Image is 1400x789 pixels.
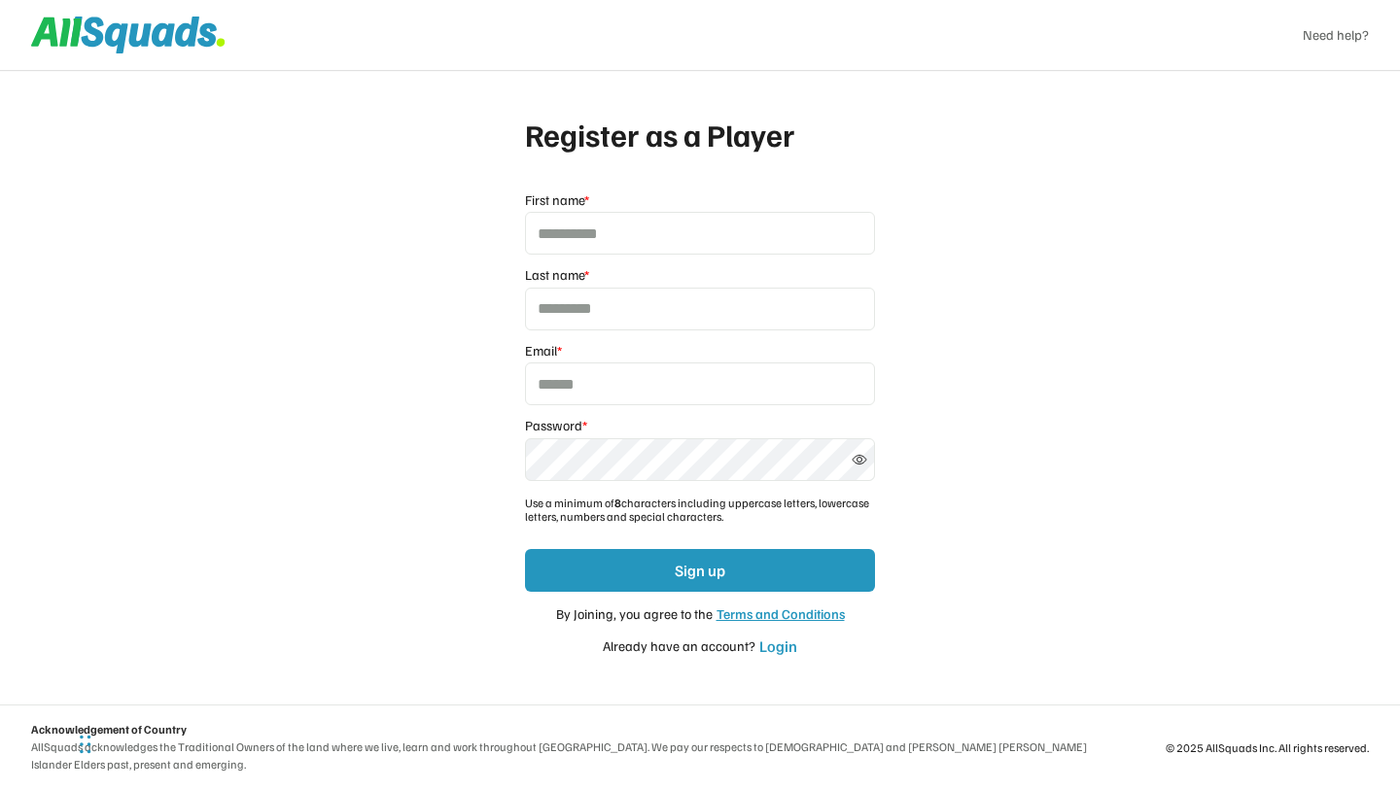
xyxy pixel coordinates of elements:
[525,417,587,434] div: Password
[556,603,713,624] div: By Joining, you agree to the
[759,636,797,656] div: Login
[614,496,621,510] strong: 8
[31,721,187,738] div: Acknowledgement of Country
[31,738,1119,773] div: AllSquads acknowledges the Traditional Owners of the land where we live, learn and work throughou...
[525,117,856,153] div: Register as a Player
[525,497,875,524] div: Use a minimum of characters including uppercase letters, lowercase letters, numbers and special c...
[525,549,875,592] button: Sign up
[1166,740,1369,755] div: © 2025 AllSquads Inc. All rights reserved.
[603,635,755,656] div: Already have an account?
[525,342,562,360] div: Email
[525,266,589,284] div: Last name
[1303,26,1369,44] a: Need help?
[717,605,845,623] div: Terms and Conditions
[525,191,589,209] div: First name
